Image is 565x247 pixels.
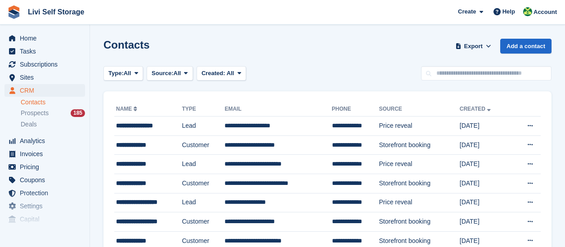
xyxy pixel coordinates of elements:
[182,102,224,117] th: Type
[197,66,246,81] button: Created: All
[202,70,225,76] span: Created:
[124,69,131,78] span: All
[4,45,85,58] a: menu
[103,39,150,51] h1: Contacts
[379,155,460,174] td: Price reveal
[460,174,511,193] td: [DATE]
[21,98,85,107] a: Contacts
[21,120,37,129] span: Deals
[453,39,493,54] button: Export
[103,66,143,81] button: Type: All
[20,200,74,212] span: Settings
[379,174,460,193] td: Storefront booking
[224,102,332,117] th: Email
[379,135,460,155] td: Storefront booking
[108,69,124,78] span: Type:
[460,193,511,212] td: [DATE]
[4,174,85,186] a: menu
[174,69,181,78] span: All
[20,135,74,147] span: Analytics
[20,213,74,225] span: Capital
[4,213,85,225] a: menu
[20,174,74,186] span: Coupons
[182,117,224,136] td: Lead
[534,8,557,17] span: Account
[4,187,85,199] a: menu
[502,7,515,16] span: Help
[20,161,74,173] span: Pricing
[460,106,493,112] a: Created
[379,102,460,117] th: Source
[460,135,511,155] td: [DATE]
[4,71,85,84] a: menu
[379,193,460,212] td: Price reveal
[20,45,74,58] span: Tasks
[21,108,85,118] a: Prospects 185
[21,120,85,129] a: Deals
[4,161,85,173] a: menu
[379,212,460,232] td: Storefront booking
[4,84,85,97] a: menu
[71,109,85,117] div: 185
[20,187,74,199] span: Protection
[20,148,74,160] span: Invoices
[4,148,85,160] a: menu
[332,102,379,117] th: Phone
[116,106,139,112] a: Name
[500,39,552,54] a: Add a contact
[464,42,483,51] span: Export
[20,58,74,71] span: Subscriptions
[182,155,224,174] td: Lead
[7,5,21,19] img: stora-icon-8386f47178a22dfd0bd8f6a31ec36ba5ce8667c1dd55bd0f319d3a0aa187defe.svg
[523,7,532,16] img: Alex Handyside
[379,117,460,136] td: Price reveal
[20,71,74,84] span: Sites
[24,4,88,19] a: Livi Self Storage
[4,200,85,212] a: menu
[182,212,224,232] td: Customer
[4,32,85,45] a: menu
[4,58,85,71] a: menu
[4,135,85,147] a: menu
[458,7,476,16] span: Create
[21,109,49,117] span: Prospects
[20,84,74,97] span: CRM
[152,69,173,78] span: Source:
[20,32,74,45] span: Home
[460,155,511,174] td: [DATE]
[182,135,224,155] td: Customer
[460,212,511,232] td: [DATE]
[147,66,193,81] button: Source: All
[460,117,511,136] td: [DATE]
[182,174,224,193] td: Customer
[227,70,234,76] span: All
[182,193,224,212] td: Lead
